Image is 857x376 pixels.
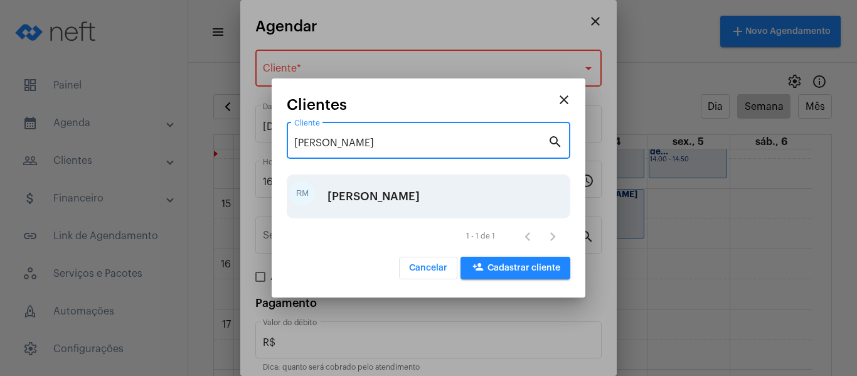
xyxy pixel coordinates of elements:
[327,178,420,215] div: [PERSON_NAME]
[290,181,315,206] div: RM
[399,257,457,279] button: Cancelar
[460,257,570,279] button: Cadastrar cliente
[466,232,495,240] div: 1 - 1 de 1
[294,137,548,149] input: Pesquisar cliente
[409,264,447,272] span: Cancelar
[548,134,563,149] mat-icon: search
[287,97,347,113] span: Clientes
[540,223,565,249] button: Próxima página
[556,92,572,107] mat-icon: close
[471,261,486,276] mat-icon: person_add
[471,264,560,272] span: Cadastrar cliente
[515,223,540,249] button: Página anterior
